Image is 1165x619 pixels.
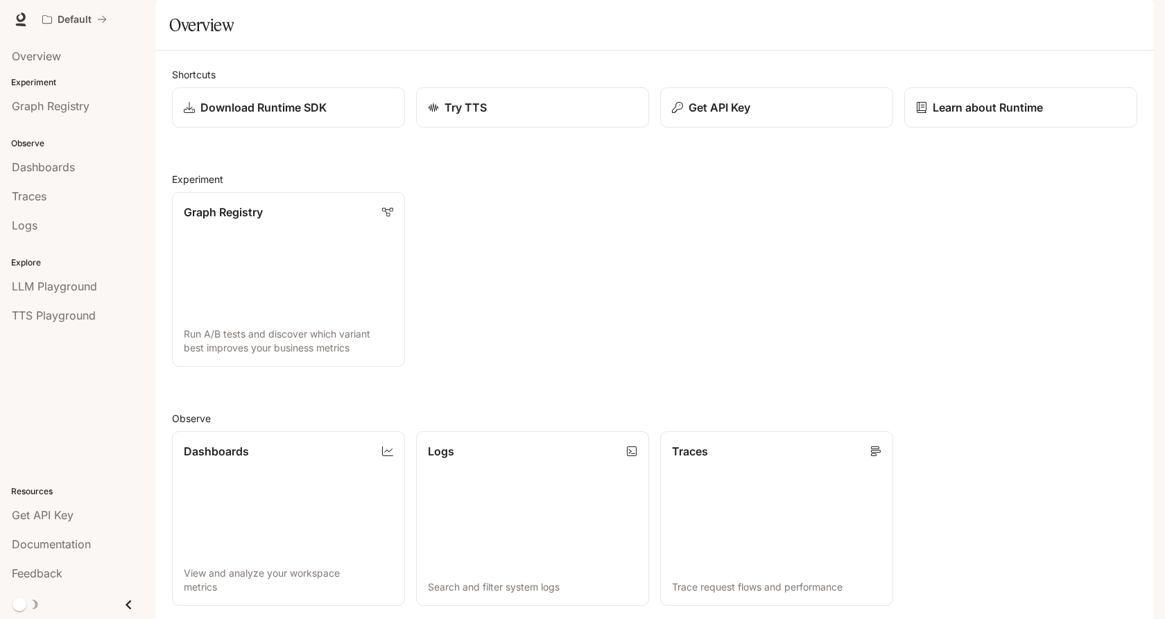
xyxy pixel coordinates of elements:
[169,11,234,39] h1: Overview
[904,87,1137,128] a: Learn about Runtime
[172,87,405,128] a: Download Runtime SDK
[172,172,1137,186] h2: Experiment
[416,431,649,606] a: LogsSearch and filter system logs
[660,431,893,606] a: TracesTrace request flows and performance
[184,566,393,594] p: View and analyze your workspace metrics
[428,580,637,594] p: Search and filter system logs
[172,431,405,606] a: DashboardsView and analyze your workspace metrics
[428,443,454,460] p: Logs
[184,204,263,220] p: Graph Registry
[672,580,881,594] p: Trace request flows and performance
[200,99,327,116] p: Download Runtime SDK
[58,14,92,26] p: Default
[184,443,249,460] p: Dashboards
[172,67,1137,82] h2: Shortcuts
[689,99,750,116] p: Get API Key
[36,6,113,33] button: All workspaces
[172,411,1137,426] h2: Observe
[660,87,893,128] button: Get API Key
[184,327,393,355] p: Run A/B tests and discover which variant best improves your business metrics
[416,87,649,128] a: Try TTS
[445,99,487,116] p: Try TTS
[672,443,708,460] p: Traces
[172,192,405,367] a: Graph RegistryRun A/B tests and discover which variant best improves your business metrics
[933,99,1043,116] p: Learn about Runtime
